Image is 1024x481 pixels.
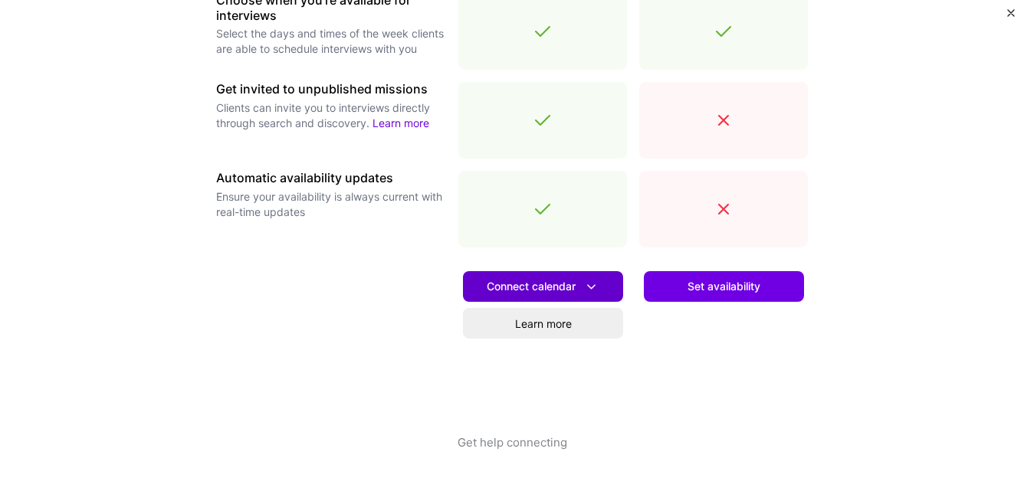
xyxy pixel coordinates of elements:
i: icon DownArrowWhite [583,279,599,295]
a: Learn more [463,308,623,339]
span: Connect calendar [487,279,599,295]
button: Connect calendar [463,271,623,302]
button: Close [1007,9,1015,25]
a: Learn more [373,116,429,129]
p: Ensure your availability is always current with real-time updates [216,189,446,220]
button: Get help connecting [458,434,567,481]
p: Clients can invite you to interviews directly through search and discovery. [216,100,446,131]
p: Select the days and times of the week clients are able to schedule interviews with you [216,26,446,57]
h3: Automatic availability updates [216,171,446,185]
h3: Get invited to unpublished missions [216,82,446,97]
span: Set availability [688,279,760,294]
button: Set availability [644,271,804,302]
